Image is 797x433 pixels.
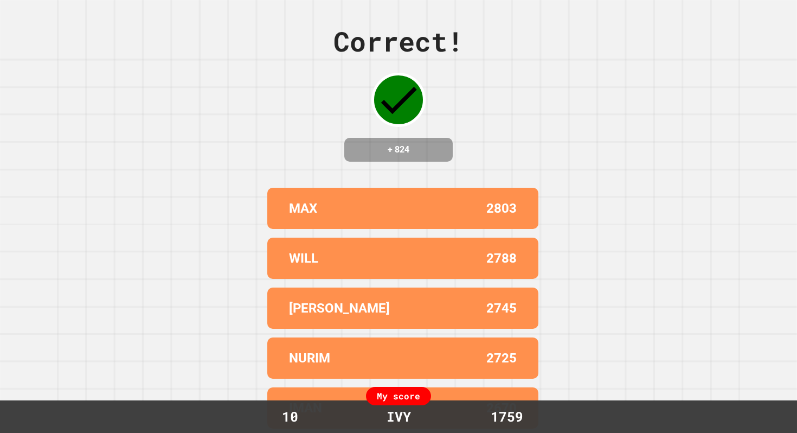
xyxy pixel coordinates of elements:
p: [PERSON_NAME] [289,298,390,318]
div: Correct! [333,21,464,62]
h4: + 824 [355,143,442,156]
p: NURIM [289,348,330,368]
p: MAX [289,199,317,218]
p: IMAN [289,398,322,418]
p: 2725 [486,348,517,368]
p: WILL [289,249,318,268]
p: 2745 [486,298,517,318]
p: 2788 [486,249,517,268]
div: IVY [376,406,422,427]
div: 1759 [466,406,548,427]
p: 2670 [486,398,517,418]
p: 2803 [486,199,517,218]
div: My score [366,387,431,405]
div: 10 [249,406,331,427]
